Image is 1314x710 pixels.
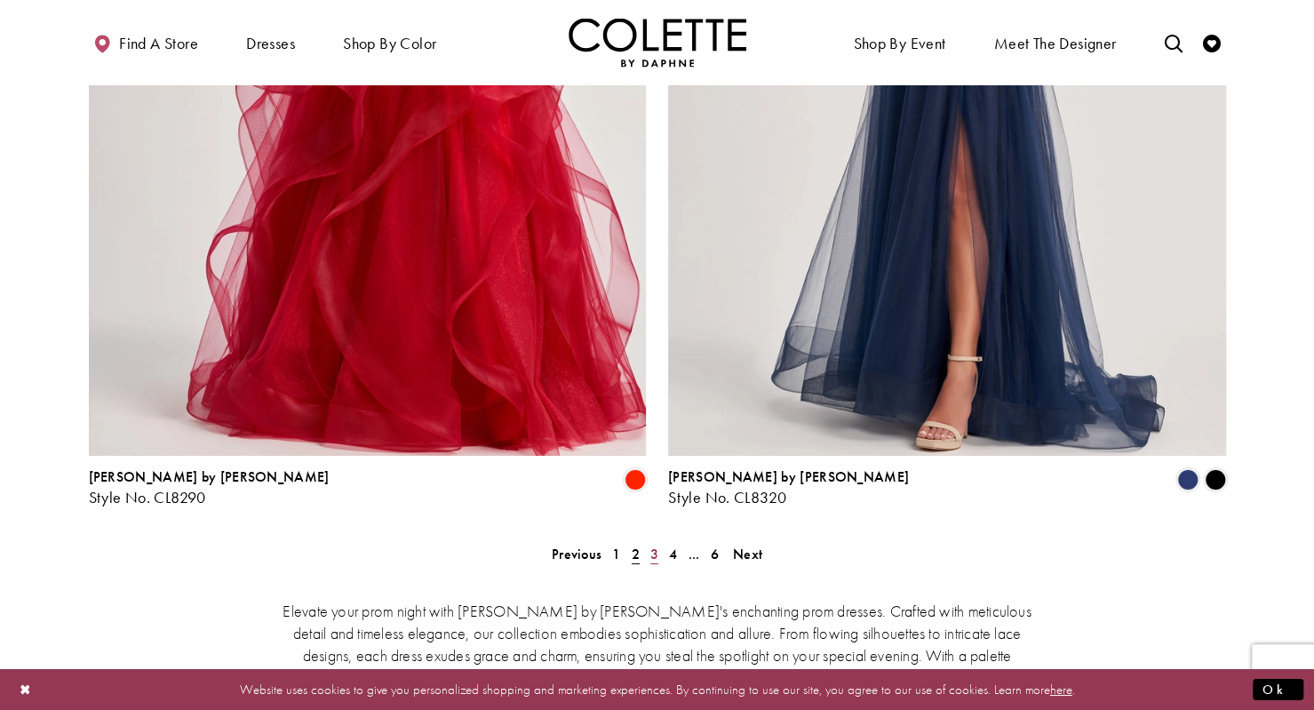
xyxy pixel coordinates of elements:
[705,541,723,567] a: 6
[664,541,682,567] a: 4
[668,469,909,507] div: Colette by Daphne Style No. CL8320
[669,545,677,563] span: 4
[1205,469,1226,491] i: Black
[625,469,646,491] i: Scarlet
[1177,469,1199,491] i: Navy Blue
[990,18,1121,67] a: Meet the designer
[710,545,718,563] span: 6
[1253,678,1303,700] button: Submit Dialog
[569,18,746,67] img: Colette by Daphne
[343,35,436,52] span: Shop by color
[607,541,625,567] a: 1
[242,18,299,67] span: Dresses
[733,545,762,563] span: Next
[848,18,950,67] span: Shop By Event
[853,35,945,52] span: Shop By Event
[89,467,330,486] span: [PERSON_NAME] by [PERSON_NAME]
[632,545,640,563] span: 2
[89,469,330,507] div: Colette by Daphne Style No. CL8290
[128,677,1186,701] p: Website uses cookies to give you personalized shopping and marketing experiences. By continuing t...
[11,674,41,705] button: Close Dialog
[689,545,700,563] span: ...
[668,487,786,507] span: Style No. CL8320
[569,18,746,67] a: Visit Home Page
[650,545,658,563] span: 3
[546,541,607,567] a: Prev Page
[246,35,295,52] span: Dresses
[612,545,620,563] span: 1
[1159,18,1186,67] a: Toggle search
[668,467,909,486] span: [PERSON_NAME] by [PERSON_NAME]
[89,487,206,507] span: Style No. CL8290
[1050,680,1072,698] a: here
[728,541,768,567] a: Next Page
[552,545,601,563] span: Previous
[119,35,198,52] span: Find a store
[338,18,441,67] span: Shop by color
[994,35,1117,52] span: Meet the designer
[683,541,705,567] a: ...
[1199,18,1225,67] a: Check Wishlist
[626,541,645,567] span: Current page
[645,541,664,567] a: 3
[89,18,203,67] a: Find a store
